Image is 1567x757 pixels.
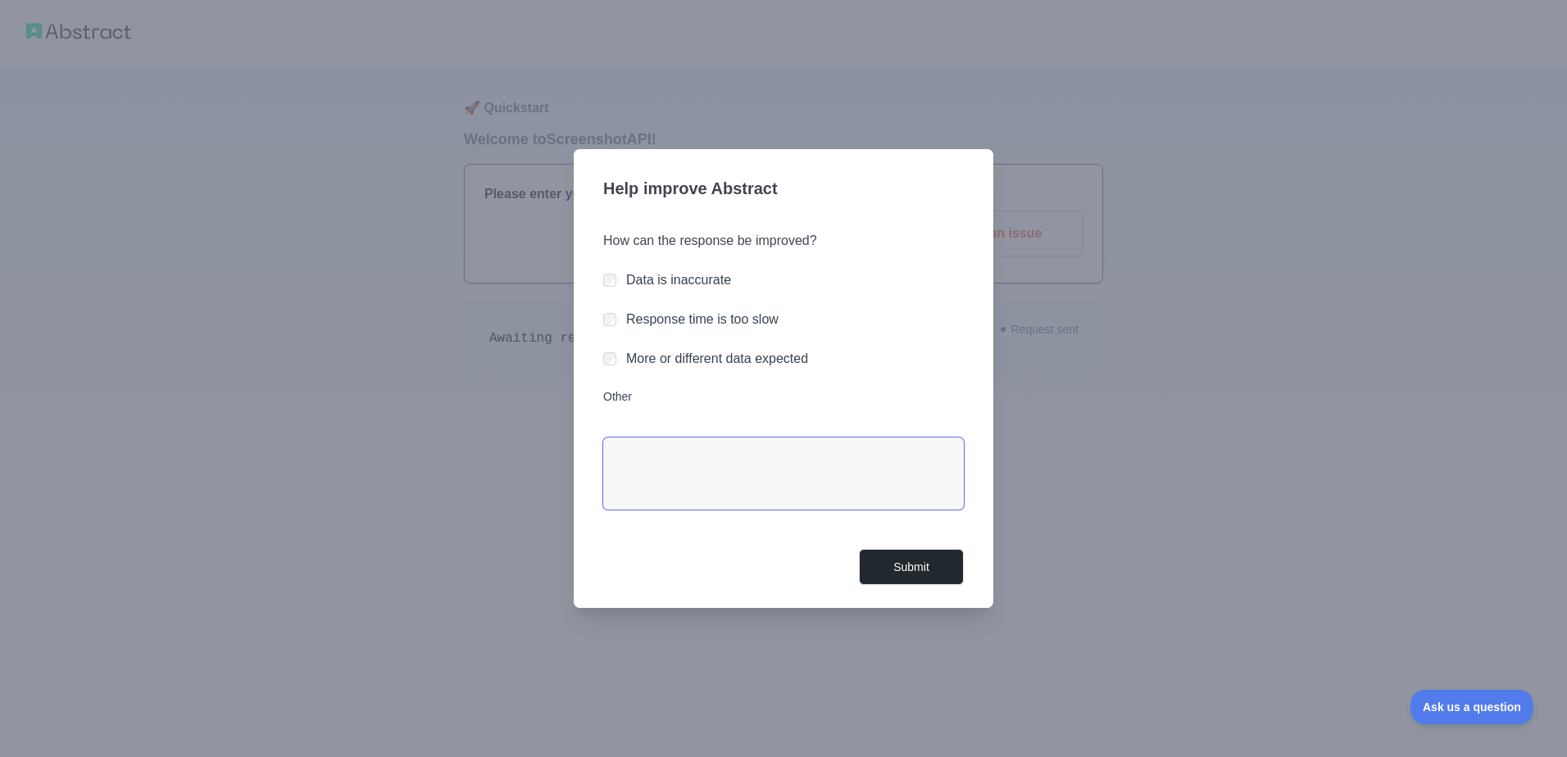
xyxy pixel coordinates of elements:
h3: How can the response be improved? [603,231,964,251]
h3: Help improve Abstract [603,169,964,211]
label: Data is inaccurate [626,273,731,287]
label: More or different data expected [626,351,808,365]
label: Other [603,388,964,405]
button: Submit [859,549,964,586]
iframe: Toggle Customer Support [1410,690,1534,724]
label: Response time is too slow [626,312,779,326]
